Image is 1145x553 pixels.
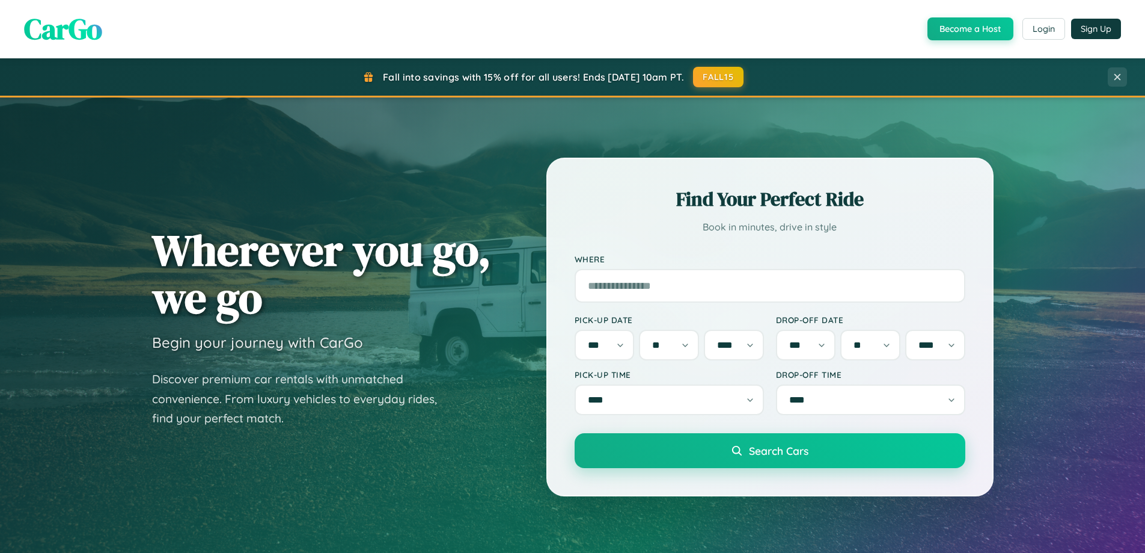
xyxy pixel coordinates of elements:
button: Search Cars [575,433,965,468]
button: Become a Host [927,17,1013,40]
span: Search Cars [749,444,808,457]
span: CarGo [24,9,102,49]
button: FALL15 [693,67,743,87]
label: Pick-up Time [575,369,764,380]
h2: Find Your Perfect Ride [575,186,965,212]
label: Drop-off Time [776,369,965,380]
p: Discover premium car rentals with unmatched convenience. From luxury vehicles to everyday rides, ... [152,369,453,428]
label: Drop-off Date [776,315,965,325]
button: Login [1022,18,1065,40]
label: Where [575,254,965,264]
p: Book in minutes, drive in style [575,218,965,236]
button: Sign Up [1071,19,1121,39]
h3: Begin your journey with CarGo [152,333,363,351]
h1: Wherever you go, we go [152,226,491,321]
label: Pick-up Date [575,315,764,325]
span: Fall into savings with 15% off for all users! Ends [DATE] 10am PT. [383,71,684,83]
